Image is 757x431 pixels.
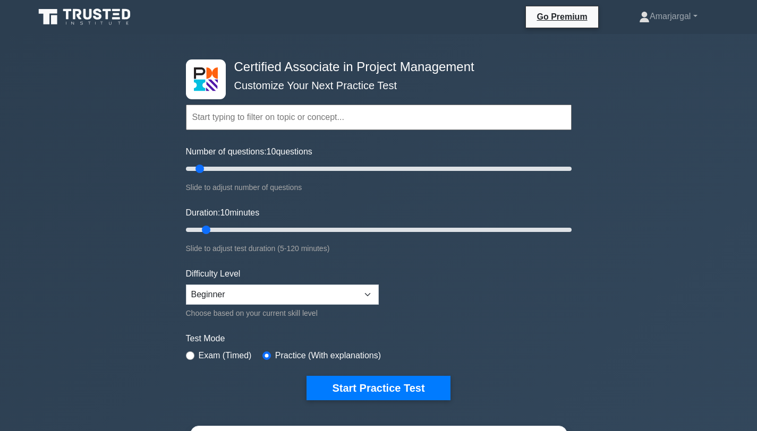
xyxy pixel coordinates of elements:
[186,181,572,194] div: Slide to adjust number of questions
[307,376,450,400] button: Start Practice Test
[275,349,381,362] label: Practice (With explanations)
[220,208,229,217] span: 10
[230,59,520,75] h4: Certified Associate in Project Management
[614,6,722,27] a: Amarjargal
[186,105,572,130] input: Start typing to filter on topic or concept...
[199,349,252,362] label: Exam (Timed)
[186,206,260,219] label: Duration: minutes
[186,145,312,158] label: Number of questions: questions
[186,307,379,320] div: Choose based on your current skill level
[186,242,572,255] div: Slide to adjust test duration (5-120 minutes)
[186,268,241,280] label: Difficulty Level
[186,332,572,345] label: Test Mode
[530,10,593,23] a: Go Premium
[267,147,276,156] span: 10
